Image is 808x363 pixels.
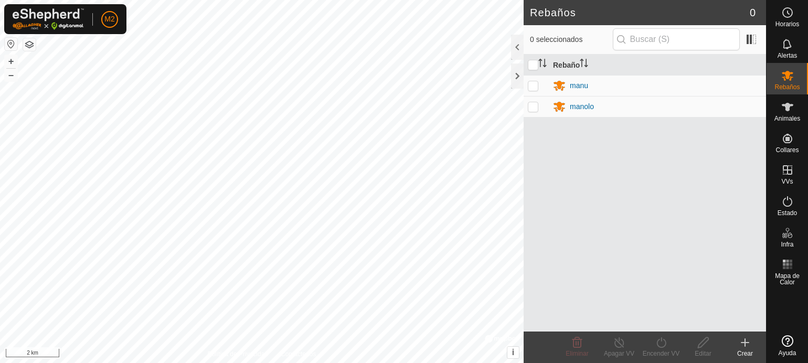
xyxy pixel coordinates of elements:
button: i [507,347,519,358]
font: Rebaño [553,61,580,69]
font: Editar [695,350,711,357]
font: Estado [778,209,797,217]
font: – [8,69,14,80]
font: Rebaños [530,7,576,18]
font: + [8,56,14,67]
font: Alertas [778,52,797,59]
font: Mapa de Calor [775,272,800,286]
a: Contáctenos [281,349,316,359]
font: Encender VV [643,350,680,357]
font: Collares [775,146,799,154]
p-sorticon: Activar para ordenar [538,60,547,69]
font: Horarios [775,20,799,28]
button: Restablecer Mapa [5,38,17,50]
a: Política de Privacidad [208,349,268,359]
font: Crear [737,350,753,357]
font: 0 [750,7,756,18]
input: Buscar (S) [613,28,740,50]
div: manolo [570,101,594,112]
font: Ayuda [779,349,796,357]
p-sorticon: Activar para ordenar [580,60,588,69]
div: manu [570,80,588,91]
font: Infra [781,241,793,248]
button: – [5,69,17,81]
font: Contáctenos [281,350,316,358]
font: Política de Privacidad [208,350,268,358]
font: Rebaños [774,83,800,91]
font: 0 seleccionados [530,35,582,44]
font: VVs [781,178,793,185]
font: Eliminar [566,350,588,357]
button: + [5,55,17,68]
font: Animales [774,115,800,122]
img: Logotipo de Gallagher [13,8,84,30]
button: Capas del Mapa [23,38,36,51]
a: Ayuda [767,331,808,360]
font: i [512,348,514,357]
font: M2 [104,15,114,23]
font: Apagar VV [604,350,634,357]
